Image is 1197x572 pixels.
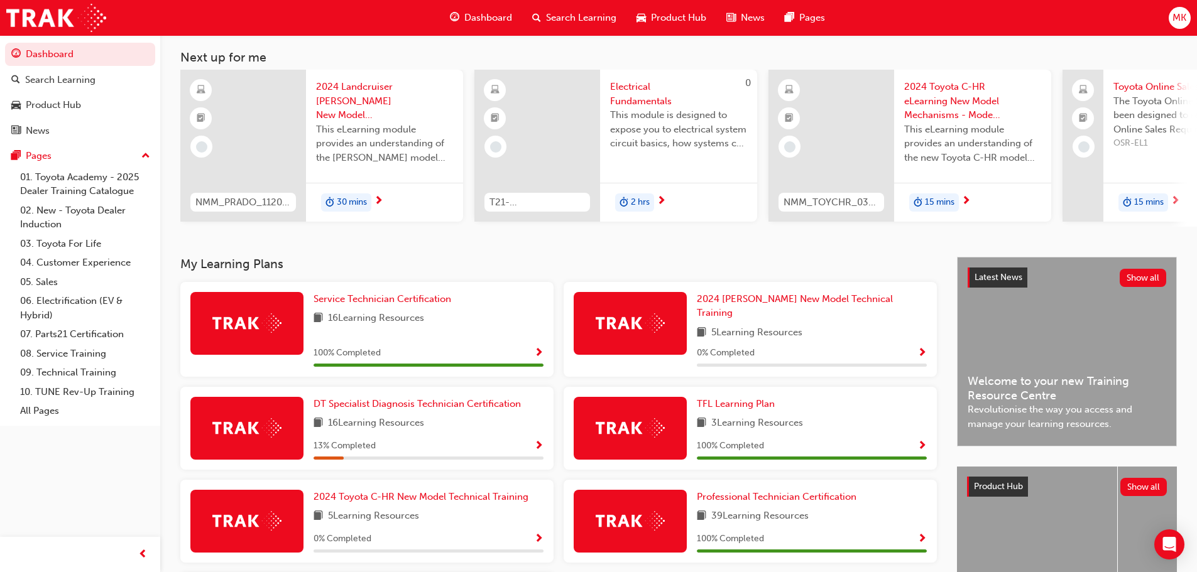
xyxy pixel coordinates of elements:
[917,531,927,547] button: Show Progress
[957,257,1177,446] a: Latest NewsShow allWelcome to your new Training Resource CentreRevolutionise the way you access a...
[1120,478,1167,496] button: Show all
[450,10,459,26] span: guage-icon
[180,70,463,222] a: NMM_PRADO_112024_MODULE_12024 Landcruiser [PERSON_NAME] New Model Mechanisms - Model Outline 1Thi...
[11,151,21,162] span: pages-icon
[1123,195,1132,211] span: duration-icon
[534,441,544,452] span: Show Progress
[15,273,155,292] a: 05. Sales
[316,122,453,165] span: This eLearning module provides an understanding of the [PERSON_NAME] model line-up and its Katash...
[5,68,155,92] a: Search Learning
[697,397,780,411] a: TFL Learning Plan
[1134,195,1164,210] span: 15 mins
[316,80,453,122] span: 2024 Landcruiser [PERSON_NAME] New Model Mechanisms - Model Outline 1
[968,402,1166,431] span: Revolutionise the way you access and manage your learning resources.
[464,11,512,25] span: Dashboard
[5,40,155,144] button: DashboardSearch LearningProduct HubNews
[15,382,155,402] a: 10. TUNE Rev-Up Training
[968,267,1166,288] a: Latest NewsShow all
[314,439,376,453] span: 13 % Completed
[489,195,585,210] span: T21-FOD_ELEC_PREREQ
[11,75,20,86] span: search-icon
[914,195,922,211] span: duration-icon
[626,5,716,31] a: car-iconProduct Hub
[697,439,764,453] span: 100 % Completed
[1154,529,1184,559] div: Open Intercom Messenger
[180,257,937,271] h3: My Learning Plans
[610,108,747,151] span: This module is designed to expose you to electrical system circuit basics, how systems can be aff...
[917,438,927,454] button: Show Progress
[546,11,616,25] span: Search Learning
[314,293,451,305] span: Service Technician Certification
[328,416,424,431] span: 16 Learning Resources
[697,491,856,502] span: Professional Technician Certification
[925,195,954,210] span: 15 mins
[961,196,971,207] span: next-icon
[716,5,775,31] a: news-iconNews
[745,77,751,89] span: 0
[522,5,626,31] a: search-iconSearch Learning
[741,11,765,25] span: News
[697,416,706,431] span: book-icon
[26,149,52,163] div: Pages
[726,10,736,26] span: news-icon
[711,325,802,341] span: 5 Learning Resources
[968,374,1166,402] span: Welcome to your new Training Resource Centre
[967,477,1167,497] a: Product HubShow all
[1172,11,1186,25] span: MK
[197,82,205,99] span: learningResourceType_ELEARNING-icon
[697,532,764,546] span: 100 % Completed
[160,50,1197,65] h3: Next up for me
[975,272,1022,283] span: Latest News
[15,201,155,234] a: 02. New - Toyota Dealer Induction
[917,348,927,359] span: Show Progress
[697,346,755,360] span: 0 % Completed
[196,141,207,153] span: learningRecordVerb_NONE-icon
[1079,111,1088,127] span: booktick-icon
[1078,141,1090,153] span: learningRecordVerb_NONE-icon
[491,111,500,127] span: booktick-icon
[195,195,291,210] span: NMM_PRADO_112024_MODULE_1
[25,73,96,87] div: Search Learning
[711,416,803,431] span: 3 Learning Resources
[212,313,281,333] img: Trak
[697,325,706,341] span: book-icon
[610,80,747,108] span: Electrical Fundamentals
[212,418,281,438] img: Trak
[631,195,650,210] span: 2 hrs
[490,141,501,153] span: learningRecordVerb_NONE-icon
[212,511,281,531] img: Trak
[314,398,521,409] span: DT Specialist Diagnosis Technician Certification
[1169,7,1191,29] button: MK
[314,532,371,546] span: 0 % Completed
[697,509,706,524] span: book-icon
[440,5,522,31] a: guage-iconDashboard
[534,534,544,545] span: Show Progress
[596,313,665,333] img: Trak
[26,124,50,138] div: News
[768,70,1051,222] a: NMM_TOYCHR_032024_MODULE_12024 Toyota C-HR eLearning New Model Mechanisms - Model Outline (Module...
[474,70,757,222] a: 0T21-FOD_ELEC_PREREQElectrical FundamentalsThis module is designed to expose you to electrical sy...
[138,547,148,563] span: prev-icon
[11,100,21,111] span: car-icon
[5,144,155,168] button: Pages
[534,345,544,361] button: Show Progress
[15,344,155,364] a: 08. Service Training
[534,531,544,547] button: Show Progress
[784,141,795,153] span: learningRecordVerb_NONE-icon
[325,195,334,211] span: duration-icon
[314,509,323,524] span: book-icon
[5,43,155,66] a: Dashboard
[15,363,155,382] a: 09. Technical Training
[785,82,794,99] span: learningResourceType_ELEARNING-icon
[974,481,1023,492] span: Product Hub
[337,195,367,210] span: 30 mins
[5,119,155,143] a: News
[1079,82,1088,99] span: laptop-icon
[6,4,106,32] a: Trak
[784,195,879,210] span: NMM_TOYCHR_032024_MODULE_1
[917,345,927,361] button: Show Progress
[15,401,155,421] a: All Pages
[15,168,155,201] a: 01. Toyota Academy - 2025 Dealer Training Catalogue
[697,292,927,320] a: 2024 [PERSON_NAME] New Model Technical Training
[904,80,1041,122] span: 2024 Toyota C-HR eLearning New Model Mechanisms - Model Outline (Module 1)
